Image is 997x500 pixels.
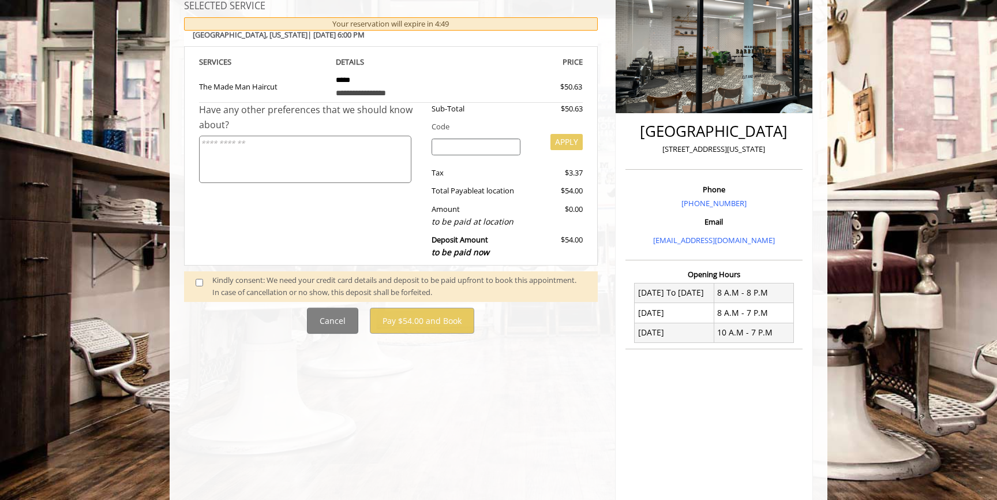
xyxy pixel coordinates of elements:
div: $50.63 [529,103,582,115]
b: Deposit Amount [432,234,489,258]
div: $54.00 [529,185,582,197]
td: The Made Man Haircut [199,69,327,103]
span: S [227,57,231,67]
td: [DATE] To [DATE] [635,283,714,303]
div: Code [423,121,583,133]
h3: Email [628,218,800,226]
td: 8 A.M - 8 P.M [714,283,793,303]
div: $3.37 [529,167,582,179]
h3: Phone [628,185,800,193]
span: at location [478,185,514,196]
h3: SELECTED SERVICE [184,1,598,12]
div: Amount [423,203,530,228]
button: Cancel [307,308,358,334]
button: Pay $54.00 and Book [370,308,474,334]
td: 8 A.M - 7 P.M [714,303,793,323]
div: Total Payable [423,185,530,197]
td: 10 A.M - 7 P.M [714,323,793,342]
div: $0.00 [529,203,582,228]
h2: [GEOGRAPHIC_DATA] [628,123,800,140]
div: $50.63 [519,81,582,93]
div: Kindly consent: We need your credit card details and deposit to be paid upfront to book this appo... [212,274,586,298]
button: APPLY [550,134,583,150]
span: to be paid now [432,247,489,258]
td: [DATE] [635,323,714,342]
div: Sub-Total [423,103,530,115]
div: Your reservation will expire in 4:49 [184,17,598,31]
th: DETAILS [327,55,455,69]
span: , [US_STATE] [266,29,308,40]
div: Tax [423,167,530,179]
div: $54.00 [529,234,582,259]
th: PRICE [455,55,583,69]
p: [STREET_ADDRESS][US_STATE] [628,143,800,155]
a: [EMAIL_ADDRESS][DOMAIN_NAME] [653,235,775,245]
th: SERVICE [199,55,327,69]
a: [PHONE_NUMBER] [681,198,747,208]
h3: Opening Hours [625,270,803,278]
div: Have any other preferences that we should know about? [199,103,423,132]
td: [DATE] [635,303,714,323]
div: to be paid at location [432,215,521,228]
b: [GEOGRAPHIC_DATA] | [DATE] 6:00 PM [193,29,365,40]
